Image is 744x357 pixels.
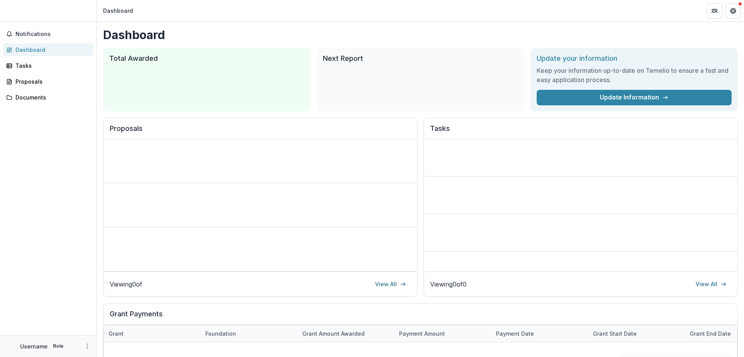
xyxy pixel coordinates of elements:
[15,46,87,54] div: Dashboard
[323,54,518,63] h2: Next Report
[103,28,738,42] h1: Dashboard
[537,66,732,84] h3: Keep your information up-to-date on Temelio to ensure a fast and easy application process.
[3,43,93,56] a: Dashboard
[15,77,87,86] div: Proposals
[109,54,304,63] h2: Total Awarded
[430,124,731,139] h2: Tasks
[537,90,732,105] a: Update Information
[3,28,93,40] button: Notifications
[20,342,48,350] p: Username
[110,280,142,289] p: Viewing 0 of
[15,31,90,38] span: Notifications
[15,62,87,70] div: Tasks
[3,59,93,72] a: Tasks
[725,3,741,19] button: Get Help
[15,93,87,101] div: Documents
[100,5,136,16] nav: breadcrumb
[3,91,93,104] a: Documents
[51,343,66,350] p: Role
[370,278,411,290] a: View All
[83,342,92,351] button: More
[110,124,411,139] h2: Proposals
[430,280,467,289] p: Viewing 0 of 0
[3,75,93,88] a: Proposals
[103,7,133,15] div: Dashboard
[707,3,722,19] button: Partners
[691,278,731,290] a: View All
[110,310,731,324] h2: Grant Payments
[537,54,732,63] h2: Update your information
